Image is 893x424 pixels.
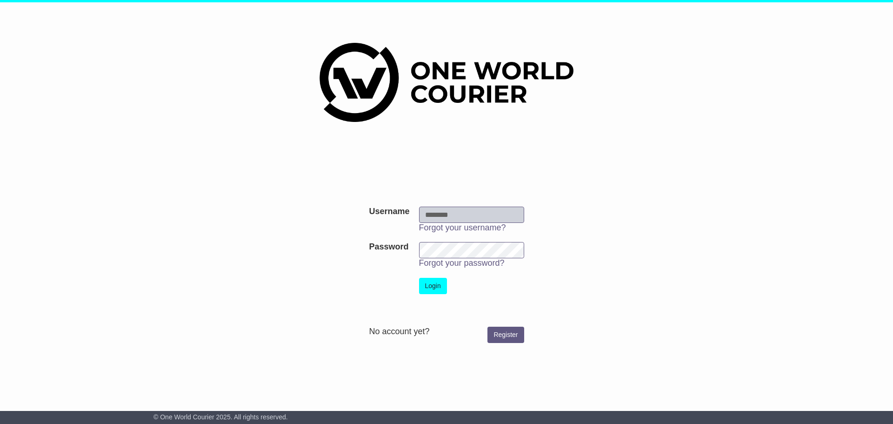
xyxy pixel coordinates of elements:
[487,327,524,343] a: Register
[369,327,524,337] div: No account yet?
[419,223,506,232] a: Forgot your username?
[369,207,409,217] label: Username
[419,258,505,268] a: Forgot your password?
[369,242,408,252] label: Password
[153,413,288,421] span: © One World Courier 2025. All rights reserved.
[419,278,447,294] button: Login
[320,43,573,122] img: One World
